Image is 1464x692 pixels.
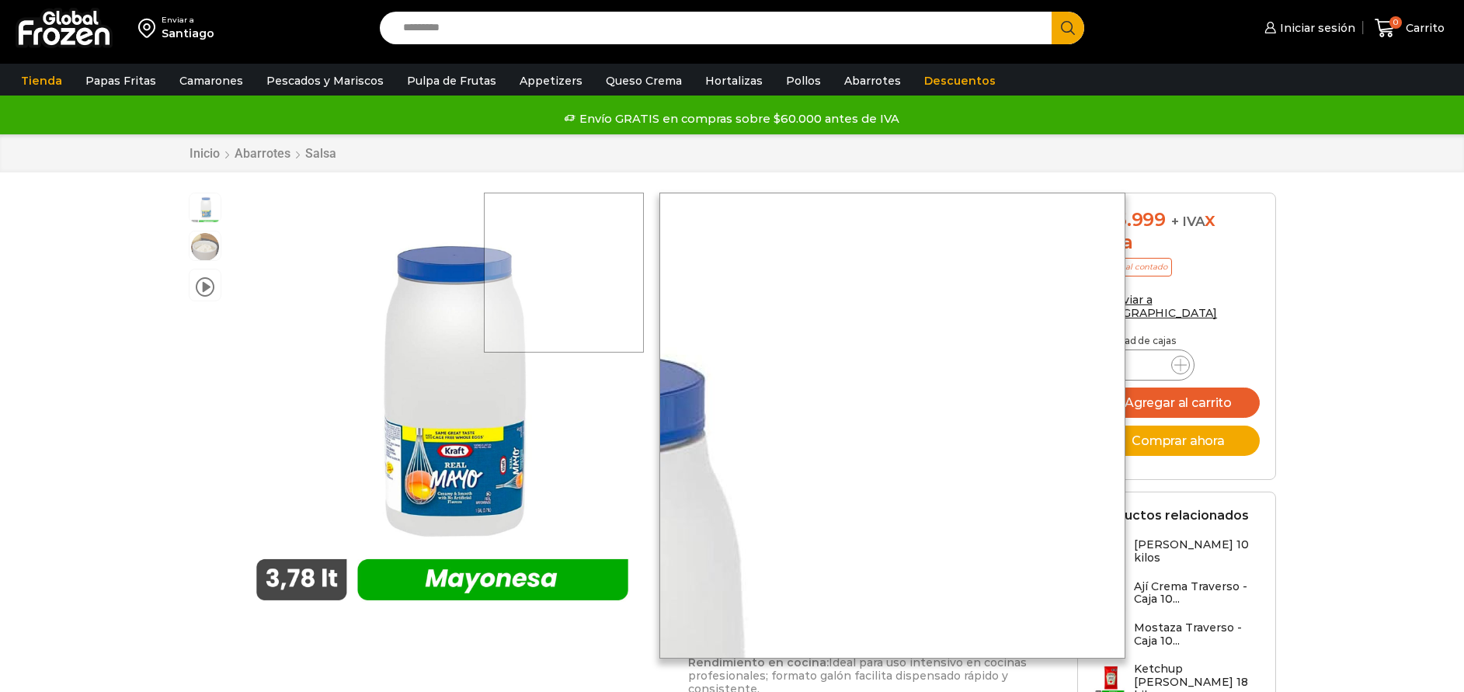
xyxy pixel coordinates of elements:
[1402,20,1445,36] span: Carrito
[1094,538,1260,572] a: [PERSON_NAME] 10 kilos
[399,66,504,96] a: Pulpa de Frutas
[78,66,164,96] a: Papas Fritas
[1094,209,1260,254] div: x caja
[1129,354,1159,376] input: Product quantity
[688,655,829,669] strong: Rendimiento en cocina:
[1094,293,1218,320] a: Enviar a [GEOGRAPHIC_DATA]
[13,66,70,96] a: Tienda
[162,26,214,41] div: Santiago
[1094,336,1260,346] p: Cantidad de cajas
[1094,258,1172,276] p: Precio al contado
[1134,538,1260,565] h3: [PERSON_NAME] 10 kilos
[1371,10,1448,47] a: 0 Carrito
[1171,214,1205,229] span: + IVA
[836,66,909,96] a: Abarrotes
[172,66,251,96] a: Camarones
[778,66,829,96] a: Pollos
[1052,12,1084,44] button: Search button
[259,66,391,96] a: Pescados y Mariscos
[598,66,690,96] a: Queso Crema
[1134,580,1260,607] h3: Ají Crema Traverso - Caja 10...
[189,146,337,161] nav: Breadcrumb
[190,231,221,263] span: mayonesa kraft
[1261,12,1355,43] a: Iniciar sesión
[1094,621,1260,655] a: Mostaza Traverso - Caja 10...
[1094,580,1260,614] a: Ají Crema Traverso - Caja 10...
[697,66,770,96] a: Hortalizas
[162,15,214,26] div: Enviar a
[234,146,291,161] a: Abarrotes
[1094,388,1260,418] button: Agregar al carrito
[189,146,221,161] a: Inicio
[1094,508,1249,523] h2: Productos relacionados
[190,193,221,224] span: mayonesa heinz
[1094,426,1260,456] button: Comprar ahora
[138,15,162,41] img: address-field-icon.svg
[916,66,1003,96] a: Descuentos
[1389,16,1402,29] span: 0
[1094,208,1166,231] bdi: 65.999
[1276,20,1355,36] span: Iniciar sesión
[1134,621,1260,648] h3: Mostaza Traverso - Caja 10...
[512,66,590,96] a: Appetizers
[304,146,337,161] a: Salsa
